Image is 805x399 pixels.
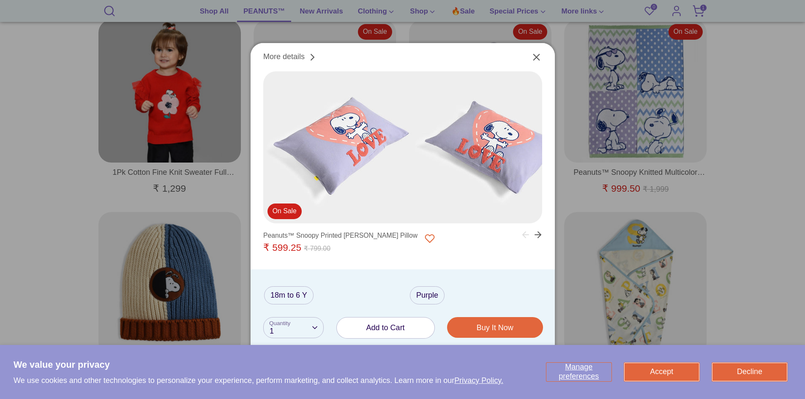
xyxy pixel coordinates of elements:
[366,323,405,332] span: Add to Cart
[410,286,445,304] label: Purple
[263,52,318,63] a: More details
[624,363,699,381] button: Accept
[264,286,314,304] label: 18m to 6 Y
[524,52,542,70] a: Close
[712,363,787,381] button: Decline
[533,225,551,244] button: Next
[263,317,324,339] button: 1
[415,71,568,223] img: Peanuts™ Snoopy Printed Burrow Pillow Pillow 4
[14,358,503,371] h2: We value your privacy
[263,242,301,253] span: ₹ 599.25
[263,71,415,223] img: Peanuts™ Snoopy Printed Burrow Pillow Pillow 1
[304,245,330,252] span: ₹ 799.00
[559,363,599,380] span: Manage preferences
[448,318,543,337] button: Buy It Now
[263,230,418,242] div: Peanuts™ Snoopy Printed [PERSON_NAME] Pillow
[419,230,440,247] button: Add to Wishlist
[512,225,531,244] button: Previous
[14,376,503,385] p: We use cookies and other technologies to personalize your experience, perform marketing, and coll...
[454,376,503,385] a: Privacy Policy.
[546,363,611,381] button: Manage preferences
[337,318,434,338] button: Add to Cart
